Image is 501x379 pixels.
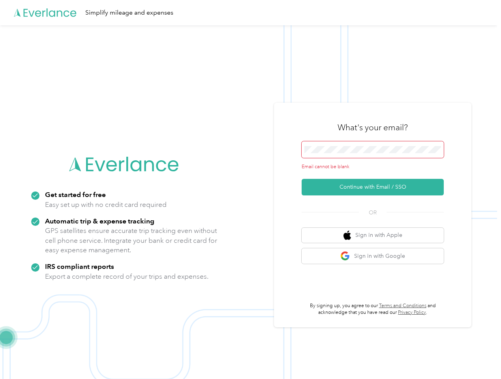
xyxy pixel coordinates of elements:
p: Export a complete record of your trips and expenses. [45,272,208,281]
img: apple logo [343,231,351,240]
button: Continue with Email / SSO [302,179,444,195]
h3: What's your email? [338,122,408,133]
strong: Get started for free [45,190,106,199]
div: Email cannot be blank [302,163,444,171]
p: GPS satellites ensure accurate trip tracking even without cell phone service. Integrate your bank... [45,226,218,255]
a: Terms and Conditions [379,303,426,309]
a: Privacy Policy [398,310,426,315]
span: OR [359,208,387,217]
strong: Automatic trip & expense tracking [45,217,154,225]
p: Easy set up with no credit card required [45,200,167,210]
div: Simplify mileage and expenses [85,8,173,18]
p: By signing up, you agree to our and acknowledge that you have read our . [302,302,444,316]
img: google logo [340,251,350,261]
button: apple logoSign in with Apple [302,228,444,243]
button: google logoSign in with Google [302,248,444,264]
strong: IRS compliant reports [45,262,114,270]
